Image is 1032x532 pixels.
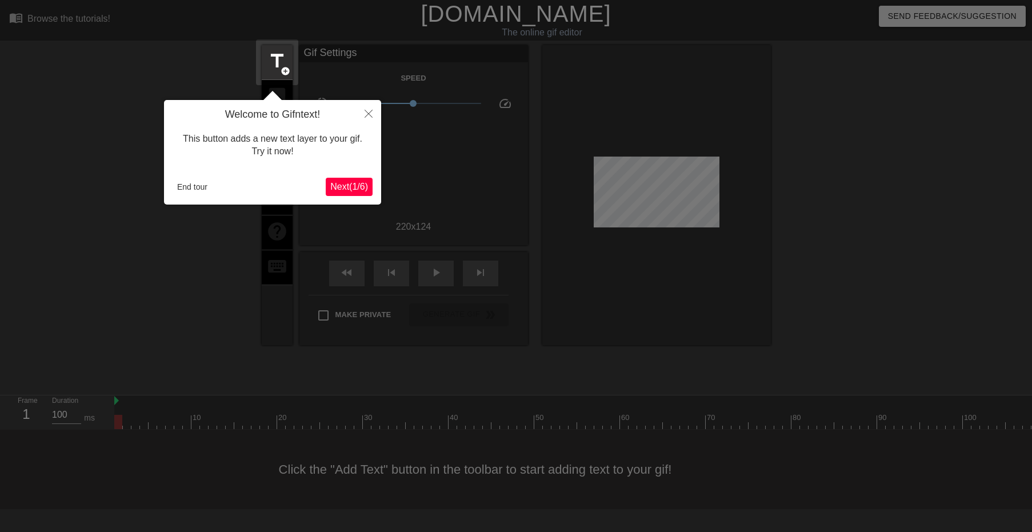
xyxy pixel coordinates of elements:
h4: Welcome to Gifntext! [173,109,373,121]
button: End tour [173,178,212,195]
span: Next ( 1 / 6 ) [330,182,368,191]
div: This button adds a new text layer to your gif. Try it now! [173,121,373,170]
button: Next [326,178,373,196]
button: Close [356,100,381,126]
